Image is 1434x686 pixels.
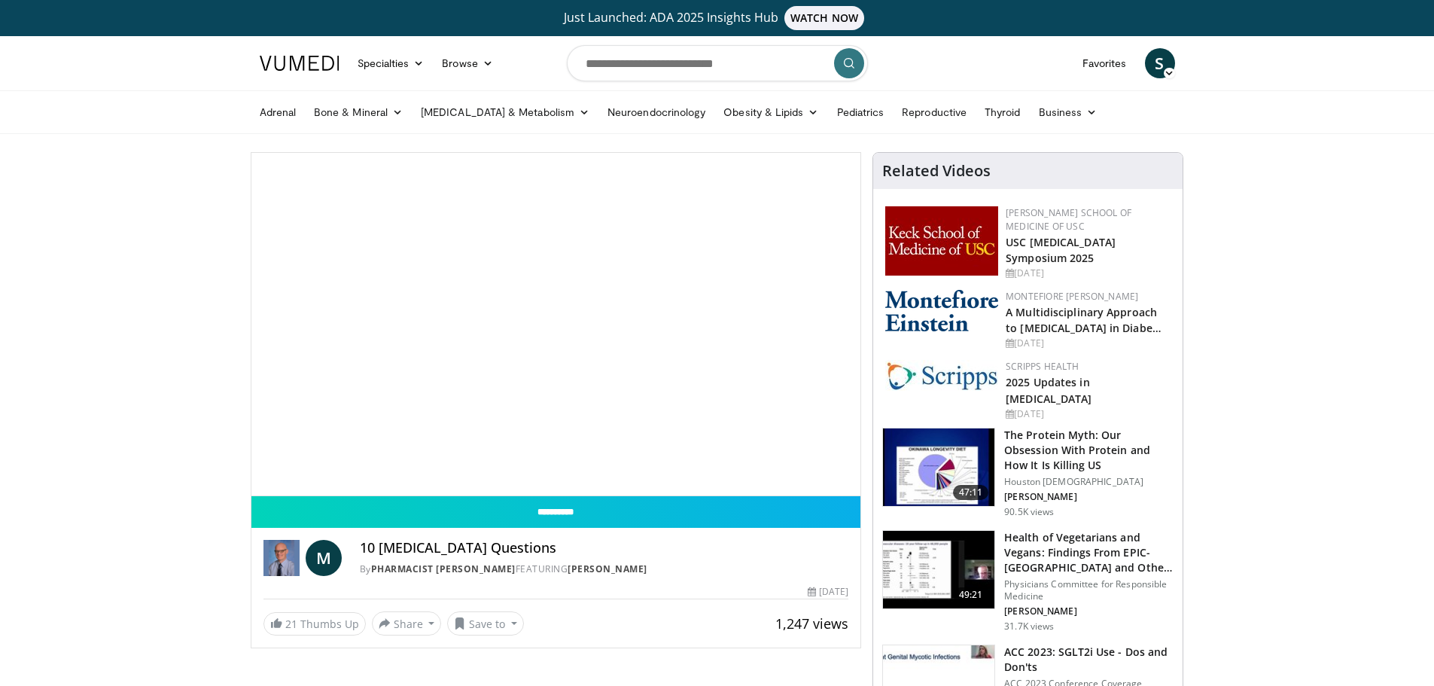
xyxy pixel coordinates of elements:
p: Physicians Committee for Responsible Medicine [1004,578,1174,602]
a: 2025 Updates in [MEDICAL_DATA] [1006,375,1091,405]
input: Search topics, interventions [567,45,868,81]
video-js: Video Player [251,153,861,496]
a: [MEDICAL_DATA] & Metabolism [412,97,598,127]
img: Pharmacist Michael [263,540,300,576]
a: Obesity & Lipids [714,97,827,127]
h3: ACC 2023: SGLT2i Use - Dos and Don'ts [1004,645,1174,675]
p: [PERSON_NAME] [1004,491,1174,503]
a: Scripps Health [1006,360,1079,373]
a: USC [MEDICAL_DATA] Symposium 2025 [1006,235,1116,265]
a: 21 Thumbs Up [263,612,366,636]
a: Favorites [1073,48,1136,78]
img: 606f2b51-b844-428b-aa21-8c0c72d5a896.150x105_q85_crop-smart_upscale.jpg [883,531,994,609]
a: 47:11 The Protein Myth: Our Obsession With Protein and How It Is Killing US Houston [DEMOGRAPHIC_... [882,428,1174,518]
a: Montefiore [PERSON_NAME] [1006,290,1138,303]
a: [PERSON_NAME] [568,563,647,575]
div: [DATE] [1006,337,1171,350]
img: 7b941f1f-d101-407a-8bfa-07bd47db01ba.png.150x105_q85_autocrop_double_scale_upscale_version-0.2.jpg [885,206,998,276]
span: 1,247 views [775,614,848,633]
p: 90.5K views [1004,506,1054,518]
p: 31.7K views [1004,620,1054,633]
div: [DATE] [1006,267,1171,280]
a: M [306,540,342,576]
div: [DATE] [808,585,848,599]
span: 21 [285,617,297,631]
h3: The Protein Myth: Our Obsession With Protein and How It Is Killing US [1004,428,1174,473]
img: VuMedi Logo [260,56,339,71]
span: 47:11 [953,485,989,500]
a: Business [1030,97,1107,127]
a: Thyroid [976,97,1030,127]
a: Specialties [349,48,434,78]
p: Houston [DEMOGRAPHIC_DATA] [1004,476,1174,488]
button: Save to [447,611,524,636]
span: 49:21 [953,587,989,602]
h3: Health of Vegetarians and Vegans: Findings From EPIC-[GEOGRAPHIC_DATA] and Othe… [1004,530,1174,575]
a: Pharmacist [PERSON_NAME] [371,563,516,575]
a: A Multidisciplinary Approach to [MEDICAL_DATA] in Diabe… [1006,305,1162,335]
a: Neuroendocrinology [598,97,714,127]
a: Reproductive [893,97,976,127]
h4: 10 [MEDICAL_DATA] Questions [360,540,849,556]
button: Share [372,611,442,636]
div: [DATE] [1006,407,1171,421]
a: Browse [433,48,502,78]
a: S [1145,48,1175,78]
a: Pediatrics [828,97,894,127]
a: [PERSON_NAME] School of Medicine of USC [1006,206,1131,233]
img: b7b8b05e-5021-418b-a89a-60a270e7cf82.150x105_q85_crop-smart_upscale.jpg [883,428,994,507]
h4: Related Videos [882,162,991,180]
a: Bone & Mineral [305,97,412,127]
a: Adrenal [251,97,306,127]
img: b0142b4c-93a1-4b58-8f91-5265c282693c.png.150x105_q85_autocrop_double_scale_upscale_version-0.2.png [885,290,998,331]
img: c9f2b0b7-b02a-4276-a72a-b0cbb4230bc1.jpg.150x105_q85_autocrop_double_scale_upscale_version-0.2.jpg [885,360,998,391]
span: WATCH NOW [784,6,864,30]
div: By FEATURING [360,563,849,576]
p: [PERSON_NAME] [1004,605,1174,617]
a: 49:21 Health of Vegetarians and Vegans: Findings From EPIC-[GEOGRAPHIC_DATA] and Othe… Physicians... [882,530,1174,633]
a: Just Launched: ADA 2025 Insights HubWATCH NOW [262,6,1173,30]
